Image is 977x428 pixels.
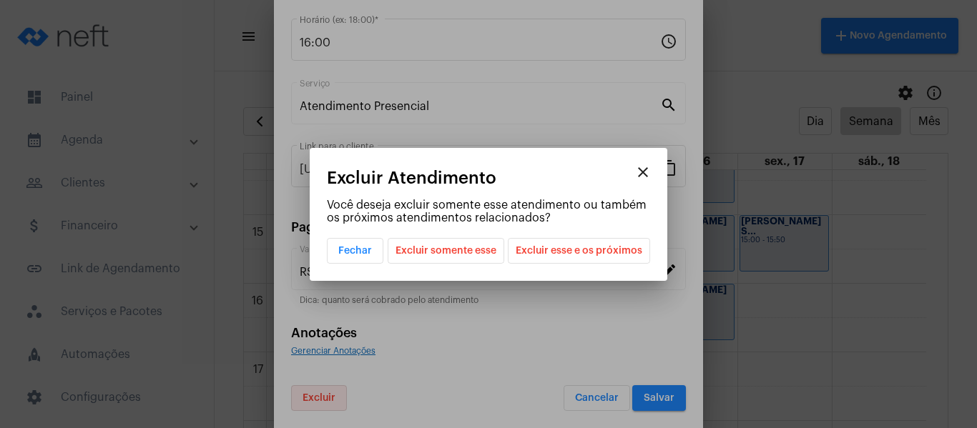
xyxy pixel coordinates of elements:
[634,164,652,181] mat-icon: close
[327,238,383,264] button: Fechar
[388,238,504,264] button: Excluir somente esse
[327,169,496,187] span: Excluir Atendimento
[516,239,642,263] span: Excluir esse e os próximos
[396,239,496,263] span: Excluir somente esse
[338,246,372,256] span: Fechar
[508,238,650,264] button: Excluir esse e os próximos
[327,199,650,224] p: Você deseja excluir somente esse atendimento ou também os próximos atendimentos relacionados?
